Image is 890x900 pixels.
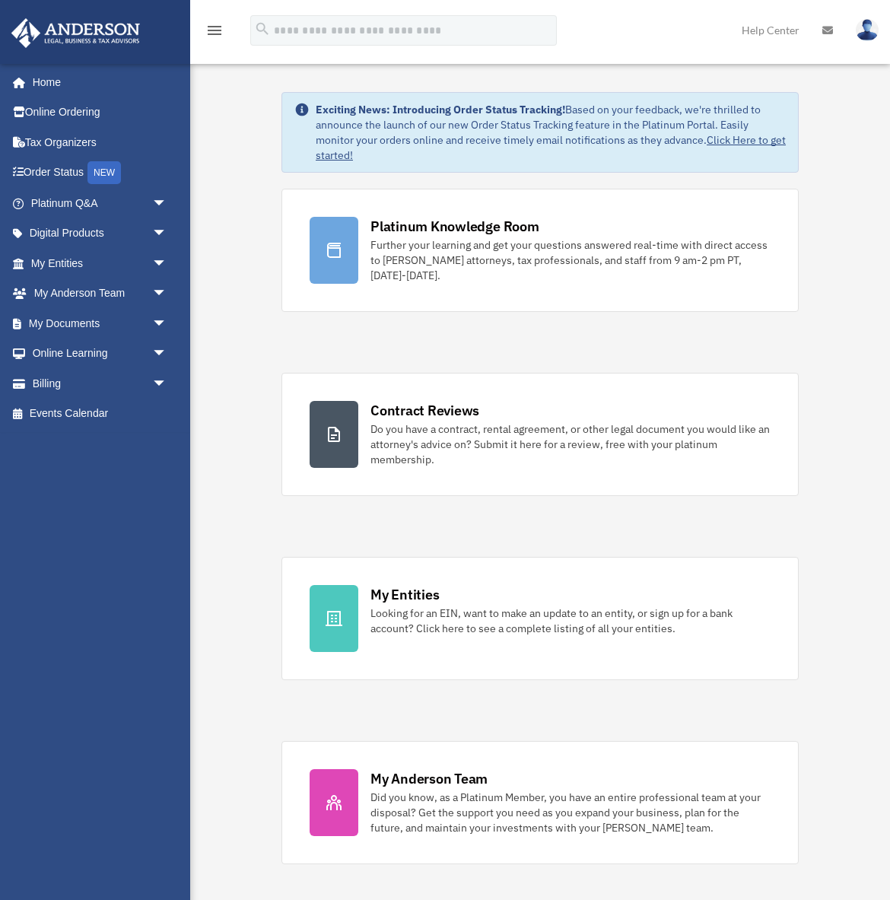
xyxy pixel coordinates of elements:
[11,97,190,128] a: Online Ordering
[152,188,183,219] span: arrow_drop_down
[11,67,183,97] a: Home
[11,127,190,157] a: Tax Organizers
[11,339,190,369] a: Online Learningarrow_drop_down
[11,278,190,309] a: My Anderson Teamarrow_drop_down
[152,368,183,399] span: arrow_drop_down
[370,421,771,467] div: Do you have a contract, rental agreement, or other legal document you would like an attorney's ad...
[370,790,771,835] div: Did you know, as a Platinum Member, you have an entire professional team at your disposal? Get th...
[316,133,786,162] a: Click Here to get started!
[152,218,183,250] span: arrow_drop_down
[316,102,786,163] div: Based on your feedback, we're thrilled to announce the launch of our new Order Status Tracking fe...
[370,237,771,283] div: Further your learning and get your questions answered real-time with direct access to [PERSON_NAM...
[87,161,121,184] div: NEW
[11,399,190,429] a: Events Calendar
[370,217,539,236] div: Platinum Knowledge Room
[370,769,488,788] div: My Anderson Team
[370,606,771,636] div: Looking for an EIN, want to make an update to an entity, or sign up for a bank account? Click her...
[152,248,183,279] span: arrow_drop_down
[370,585,439,604] div: My Entities
[11,308,190,339] a: My Documentsarrow_drop_down
[254,21,271,37] i: search
[11,157,190,189] a: Order StatusNEW
[11,248,190,278] a: My Entitiesarrow_drop_down
[11,218,190,249] a: Digital Productsarrow_drop_down
[856,19,879,41] img: User Pic
[205,27,224,40] a: menu
[11,188,190,218] a: Platinum Q&Aarrow_drop_down
[281,741,799,864] a: My Anderson Team Did you know, as a Platinum Member, you have an entire professional team at your...
[11,368,190,399] a: Billingarrow_drop_down
[152,308,183,339] span: arrow_drop_down
[152,339,183,370] span: arrow_drop_down
[152,278,183,310] span: arrow_drop_down
[205,21,224,40] i: menu
[281,557,799,680] a: My Entities Looking for an EIN, want to make an update to an entity, or sign up for a bank accoun...
[281,373,799,496] a: Contract Reviews Do you have a contract, rental agreement, or other legal document you would like...
[281,189,799,312] a: Platinum Knowledge Room Further your learning and get your questions answered real-time with dire...
[370,401,479,420] div: Contract Reviews
[316,103,565,116] strong: Exciting News: Introducing Order Status Tracking!
[7,18,145,48] img: Anderson Advisors Platinum Portal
